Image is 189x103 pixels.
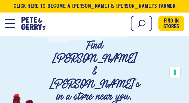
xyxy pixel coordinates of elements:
[49,39,139,103] p: Find [PERSON_NAME] & [PERSON_NAME]'s in a store near you.
[164,18,179,30] span: Find in Stores
[170,67,180,78] button: Your consent preferences for tracking technologies
[5,19,15,28] button: Open Mobile Menu Modal Dialog
[131,16,152,31] input: Search
[158,16,184,31] a: Find in Stores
